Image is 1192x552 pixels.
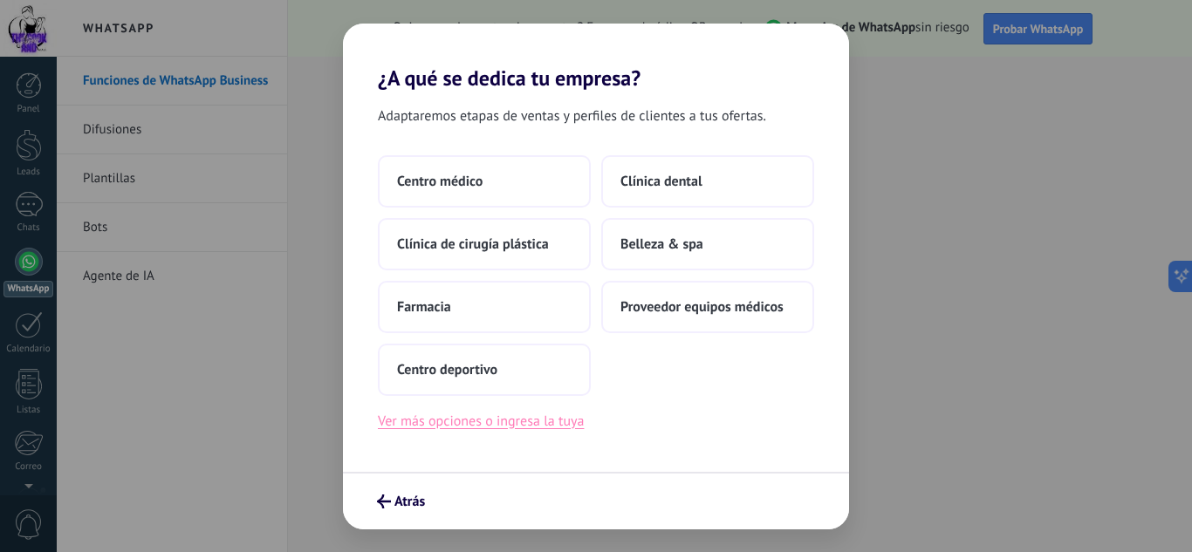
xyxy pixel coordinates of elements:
[620,173,702,190] span: Clínica dental
[394,495,425,508] span: Atrás
[620,235,703,253] span: Belleza & spa
[601,218,814,270] button: Belleza & spa
[397,361,497,378] span: Centro deportivo
[378,344,591,396] button: Centro deportivo
[601,155,814,208] button: Clínica dental
[397,173,483,190] span: Centro médico
[378,218,591,270] button: Clínica de cirugía plástica
[343,24,849,91] h2: ¿A qué se dedica tu empresa?
[397,235,549,253] span: Clínica de cirugía plástica
[601,281,814,333] button: Proveedor equipos médicos
[397,298,451,316] span: Farmacia
[620,298,784,316] span: Proveedor equipos médicos
[378,281,591,333] button: Farmacia
[369,487,433,516] button: Atrás
[378,105,766,127] span: Adaptaremos etapas de ventas y perfiles de clientes a tus ofertas.
[378,155,591,208] button: Centro médico
[378,410,584,433] button: Ver más opciones o ingresa la tuya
